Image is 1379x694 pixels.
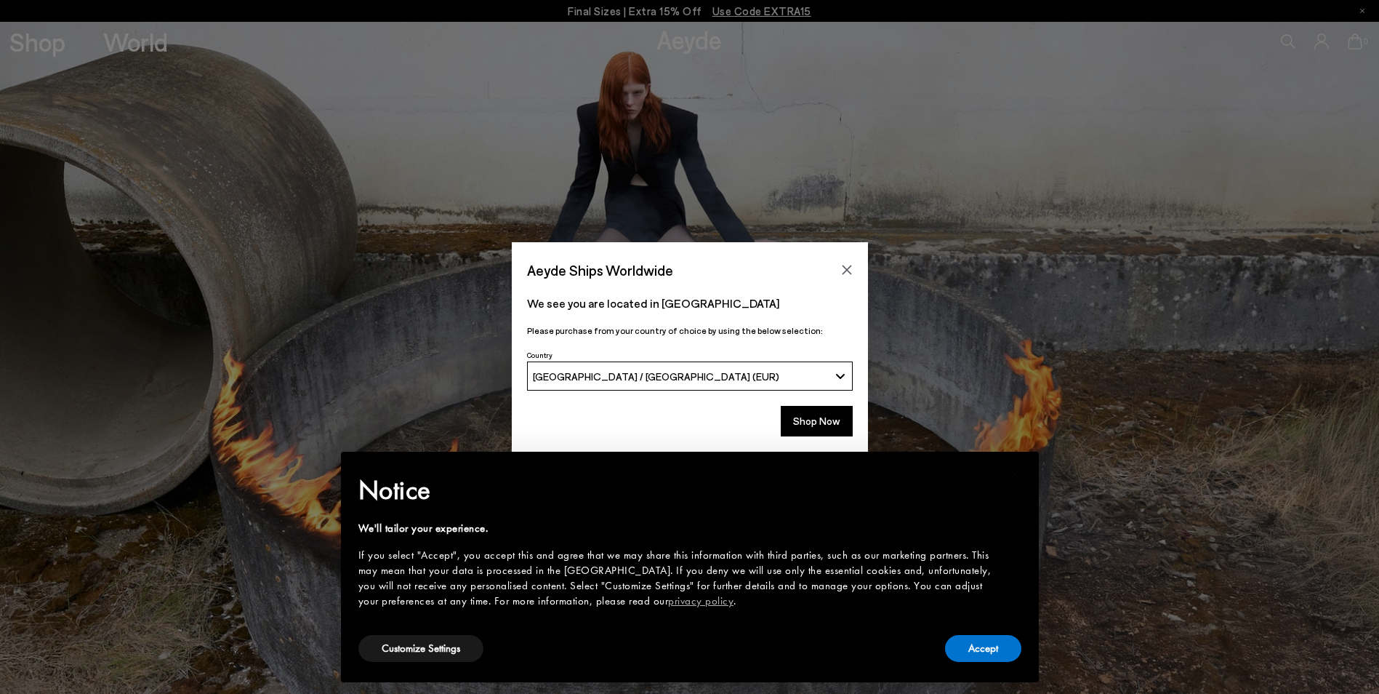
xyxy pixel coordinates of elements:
button: Close [836,259,858,281]
div: If you select "Accept", you accept this and agree that we may share this information with third p... [358,548,998,609]
span: × [1010,462,1020,484]
span: [GEOGRAPHIC_DATA] / [GEOGRAPHIC_DATA] (EUR) [533,370,779,383]
span: Aeyde Ships Worldwide [527,258,673,283]
p: Please purchase from your country of choice by using the below selection: [527,324,853,338]
button: Accept [945,635,1021,662]
button: Shop Now [781,406,853,436]
button: Customize Settings [358,635,483,662]
a: privacy policy [668,594,733,608]
span: Country [527,351,552,359]
button: Close this notice [998,456,1033,491]
div: We'll tailor your experience. [358,521,998,536]
h2: Notice [358,471,998,509]
p: We see you are located in [GEOGRAPHIC_DATA] [527,295,853,312]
